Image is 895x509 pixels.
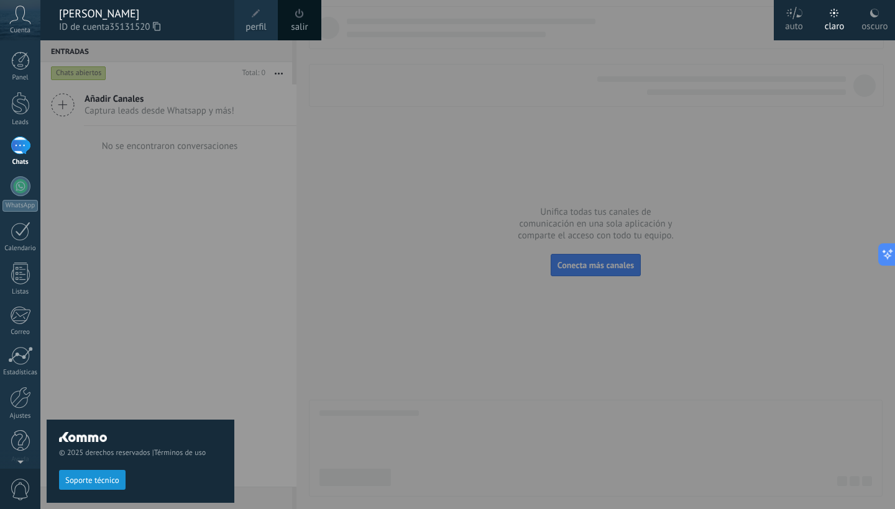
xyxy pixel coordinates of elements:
[785,8,803,40] div: auto
[2,328,39,336] div: Correo
[861,8,888,40] div: oscuro
[59,448,222,457] span: © 2025 derechos reservados |
[65,476,119,485] span: Soporte técnico
[59,470,126,490] button: Soporte técnico
[154,448,206,457] a: Términos de uso
[59,20,222,34] span: ID de cuenta
[59,475,126,484] a: Soporte técnico
[2,200,38,212] div: WhatsApp
[825,8,845,40] div: claro
[2,288,39,296] div: Listas
[2,158,39,166] div: Chats
[246,20,266,34] span: perfil
[291,20,308,34] a: salir
[2,412,39,420] div: Ajustes
[59,7,222,20] div: [PERSON_NAME]
[2,119,39,127] div: Leads
[109,20,160,34] span: 35131520
[2,245,39,253] div: Calendario
[2,74,39,82] div: Panel
[10,27,30,35] span: Cuenta
[2,369,39,377] div: Estadísticas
